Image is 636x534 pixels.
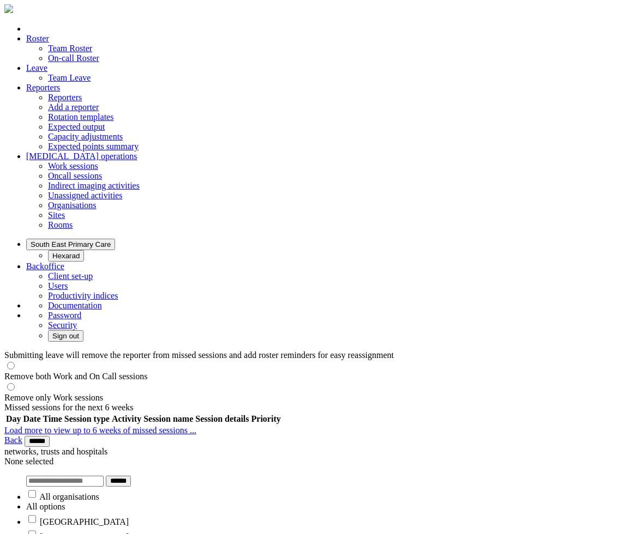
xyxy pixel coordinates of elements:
[48,112,113,122] a: Rotation templates
[48,102,99,112] a: Add a reporter
[48,281,68,290] a: Users
[48,291,118,300] a: Productivity indices
[48,53,99,63] a: On-call Roster
[48,220,73,229] a: Rooms
[39,492,99,501] label: All organisations
[5,414,22,424] th: Day
[48,271,93,281] a: Client set-up
[4,435,22,445] a: Back
[48,93,82,102] a: Reporters
[143,414,194,424] th: Session name
[4,403,632,412] div: Missed sessions for the next 6 weeks
[48,44,92,53] a: Team Roster
[48,171,102,180] a: Oncall sessions
[26,34,49,43] a: Roster
[26,83,60,92] a: Reporters
[48,320,77,330] a: Security
[4,447,107,456] label: networks, trusts and hospitals
[40,517,129,526] label: [GEOGRAPHIC_DATA]
[48,132,123,141] a: Capacity adjustments
[195,414,249,424] th: Session details
[64,414,110,424] th: Session type
[48,161,98,171] a: Work sessions
[4,350,632,360] div: Submitting leave will remove the reporter from missed sessions and add roster reminders for easy ...
[26,151,137,161] a: [MEDICAL_DATA] operations
[48,122,105,131] a: Expected output
[48,330,83,342] button: Sign out
[43,414,63,424] th: Time
[23,414,41,424] th: Date
[48,250,84,262] button: Hexarad
[26,250,632,262] ul: South East Primary Care
[48,181,140,190] a: Indirect imaging activities
[4,393,103,402] label: Remove only Work sessions
[4,426,196,435] a: Load more to view up to 6 weeks of missed sessions ...
[4,4,13,13] img: brand-opti-rad-logos-blue-and-white-d2f68631ba2948856bd03f2d395fb146ddc8fb01b4b6e9315ea85fa773367...
[4,372,147,381] label: Remove both Work and On Call sessions
[48,142,139,151] a: Expected points summary
[48,311,81,320] a: Password
[26,239,115,250] button: South East Primary Care
[26,262,64,271] a: Backoffice
[111,414,142,424] th: Activity
[4,457,632,466] div: None selected
[48,201,97,210] a: Organisations
[251,414,281,424] th: Priority
[48,301,102,310] a: Documentation
[48,191,122,200] a: Unassigned activities
[26,502,632,512] li: All options
[48,73,91,82] a: Team Leave
[48,210,65,220] a: Sites
[26,63,47,72] a: Leave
